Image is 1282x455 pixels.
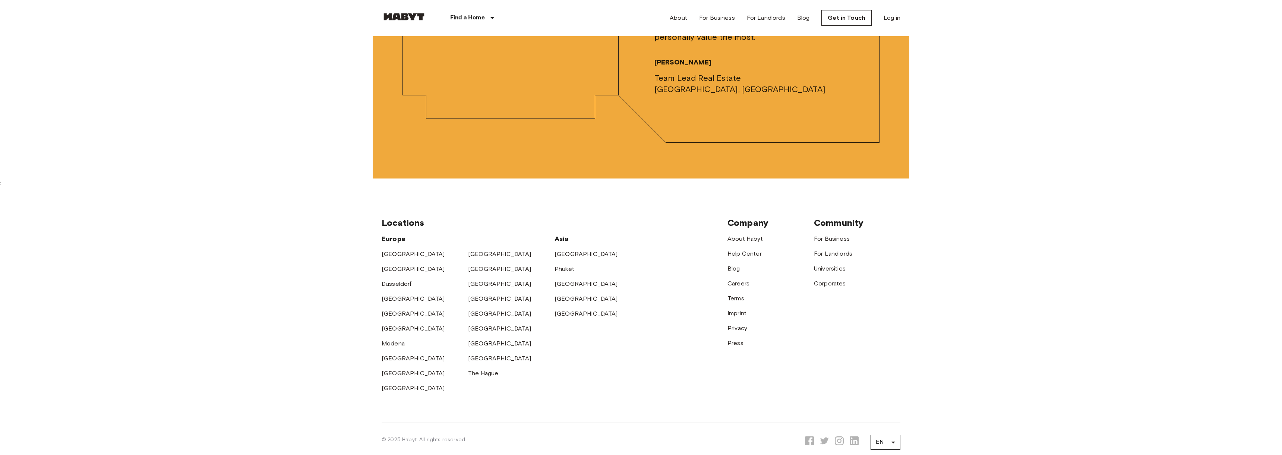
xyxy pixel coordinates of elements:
a: Opens a new tab to Habyt Facebook page [805,436,814,448]
a: Privacy [727,325,747,332]
a: [GEOGRAPHIC_DATA] [382,265,445,272]
a: [GEOGRAPHIC_DATA] [382,325,445,332]
a: For Business [814,235,850,242]
p: Find a Home [450,13,485,22]
a: [GEOGRAPHIC_DATA] [468,265,531,272]
a: [GEOGRAPHIC_DATA] [555,280,618,287]
a: [GEOGRAPHIC_DATA] [382,295,445,302]
a: [GEOGRAPHIC_DATA] [468,250,531,257]
a: For Business [699,13,735,22]
a: Press [727,339,743,347]
a: Careers [727,280,749,287]
img: Habyt [382,13,426,20]
a: [GEOGRAPHIC_DATA] [468,325,531,332]
a: Opens a new tab to Habyt X page [820,436,829,448]
a: [GEOGRAPHIC_DATA] [382,355,445,362]
div: EN [871,432,900,453]
span: Company [727,217,768,228]
a: Modena [382,340,405,347]
span: Locations [382,217,424,228]
span: Team Lead Real Estate [GEOGRAPHIC_DATA], [GEOGRAPHIC_DATA] [654,73,825,95]
a: Log in [884,13,900,22]
a: Blog [727,265,740,272]
a: [GEOGRAPHIC_DATA] [382,385,445,392]
a: Opens a new tab to Habyt Instagram page [835,436,844,448]
a: For Landlords [814,250,852,257]
a: Dusseldorf [382,280,412,287]
a: About [670,13,687,22]
span: Community [814,217,863,228]
a: [GEOGRAPHIC_DATA] [468,340,531,347]
a: Blog [797,13,810,22]
a: [GEOGRAPHIC_DATA] [555,295,618,302]
a: [GEOGRAPHIC_DATA] [468,280,531,287]
a: The Hague [468,370,498,377]
a: Help Center [727,250,762,257]
a: [GEOGRAPHIC_DATA] [468,295,531,302]
a: Universities [814,265,846,272]
a: [GEOGRAPHIC_DATA] [468,355,531,362]
a: [GEOGRAPHIC_DATA] [555,310,618,317]
a: [GEOGRAPHIC_DATA] [555,250,618,257]
a: Phuket [555,265,574,272]
a: About Habyt [727,235,763,242]
a: Corporates [814,280,846,287]
a: [GEOGRAPHIC_DATA] [382,370,445,377]
a: [GEOGRAPHIC_DATA] [468,310,531,317]
a: For Landlords [747,13,785,22]
a: Imprint [727,310,746,317]
a: Terms [727,295,744,302]
span: [PERSON_NAME] [654,58,711,67]
a: Get in Touch [821,10,872,26]
a: [GEOGRAPHIC_DATA] [382,250,445,257]
a: [GEOGRAPHIC_DATA] [382,310,445,317]
a: Opens a new tab to Habyt LinkedIn page [850,436,859,448]
span: Asia [555,235,569,243]
span: © 2025 Habyt. All rights reserved. [382,436,466,443]
span: Europe [382,235,405,243]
